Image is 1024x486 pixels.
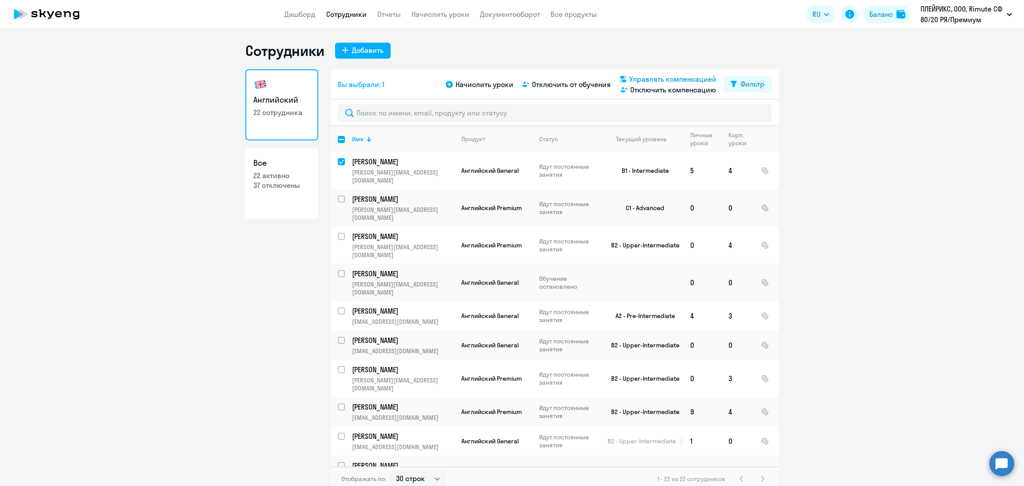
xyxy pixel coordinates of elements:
[690,131,713,147] div: Личные уроки
[352,206,454,222] p: [PERSON_NAME][EMAIL_ADDRESS][DOMAIN_NAME]
[740,79,764,89] div: Фильтр
[724,76,772,92] button: Фильтр
[352,194,454,204] a: [PERSON_NAME]
[245,147,318,219] a: Все22 активно37 отключены
[721,301,754,331] td: 3
[461,312,519,320] span: Английский General
[920,4,1003,25] p: ПЛЕЙРИКС, ООО, Rimute СФ 80/20 РЯ/Премиум
[352,402,452,412] p: [PERSON_NAME]
[461,341,519,349] span: Английский General
[245,69,318,140] a: Английский22 сотрудника
[721,397,754,426] td: 4
[352,335,454,345] a: [PERSON_NAME]
[683,264,721,301] td: 0
[551,10,597,19] a: Все продукты
[352,402,454,412] a: [PERSON_NAME]
[352,194,452,204] p: [PERSON_NAME]
[916,4,1016,25] button: ПЛЕЙРИКС, ООО, Rimute СФ 80/20 РЯ/Премиум
[608,135,683,143] div: Текущий уровень
[721,426,754,456] td: 0
[338,79,384,90] span: Вы выбрали: 1
[539,135,600,143] div: Статус
[326,10,367,19] a: Сотрудники
[812,9,820,20] span: RU
[245,42,324,60] h1: Сотрудники
[352,231,452,241] p: [PERSON_NAME]
[352,431,454,441] a: [PERSON_NAME]
[352,157,452,167] p: [PERSON_NAME]
[721,189,754,227] td: 0
[600,331,683,360] td: B2 - Upper-Intermediate
[480,10,540,19] a: Документооборот
[539,200,600,216] p: Идут постоянные занятия
[683,397,721,426] td: 9
[352,269,452,279] p: [PERSON_NAME]
[864,5,911,23] button: Балансbalance
[461,135,532,143] div: Продукт
[539,404,600,420] p: Идут постоянные занятия
[352,168,454,184] p: [PERSON_NAME][EMAIL_ADDRESS][DOMAIN_NAME]
[683,426,721,456] td: 1
[600,152,683,189] td: B1 - Intermediate
[806,5,836,23] button: RU
[352,318,454,326] p: [EMAIL_ADDRESS][DOMAIN_NAME]
[539,337,600,353] p: Идут постоянные занятия
[352,461,452,470] p: [PERSON_NAME]
[461,241,522,249] span: Английский Premium
[456,79,513,90] span: Начислить уроки
[461,135,485,143] div: Продукт
[539,275,600,291] p: Обучение остановлено
[352,157,454,167] a: [PERSON_NAME]
[657,475,725,483] span: 1 - 22 из 22 сотрудников
[600,189,683,227] td: C1 - Advanced
[728,131,746,147] div: Корп. уроки
[253,108,310,117] p: 22 сотрудника
[683,331,721,360] td: 0
[539,308,600,324] p: Идут постоянные занятия
[352,231,454,241] a: [PERSON_NAME]
[352,45,384,56] div: Добавить
[721,264,754,301] td: 0
[721,331,754,360] td: 0
[284,10,316,19] a: Дашборд
[377,10,401,19] a: Отчеты
[896,10,905,19] img: balance
[630,84,716,95] span: Отключить компенсацию
[253,180,310,190] p: 37 отключены
[461,167,519,175] span: Английский General
[728,131,753,147] div: Корп. уроки
[253,94,310,106] h3: Английский
[608,437,676,445] span: B2 - Upper-Intermediate
[352,280,454,296] p: [PERSON_NAME][EMAIL_ADDRESS][DOMAIN_NAME]
[539,433,600,449] p: Идут постоянные занятия
[352,306,452,316] p: [PERSON_NAME]
[461,408,522,416] span: Английский Premium
[721,152,754,189] td: 4
[721,227,754,264] td: 4
[461,437,519,445] span: Английский General
[352,431,452,441] p: [PERSON_NAME]
[352,243,454,259] p: [PERSON_NAME][EMAIL_ADDRESS][DOMAIN_NAME]
[539,370,600,386] p: Идут постоянные занятия
[616,135,667,143] div: Текущий уровень
[683,360,721,397] td: 0
[352,335,452,345] p: [PERSON_NAME]
[335,43,391,59] button: Добавить
[253,171,310,180] p: 22 активно
[253,77,268,92] img: english
[721,360,754,397] td: 3
[341,475,386,483] span: Отображать по:
[532,79,611,90] span: Отключить от обучения
[461,204,522,212] span: Английский Premium
[690,131,721,147] div: Личные уроки
[412,10,469,19] a: Начислить уроки
[352,135,364,143] div: Имя
[600,397,683,426] td: B2 - Upper-Intermediate
[352,135,454,143] div: Имя
[352,376,454,392] p: [PERSON_NAME][EMAIL_ADDRESS][DOMAIN_NAME]
[352,347,454,355] p: [EMAIL_ADDRESS][DOMAIN_NAME]
[352,443,454,451] p: [EMAIL_ADDRESS][DOMAIN_NAME]
[629,74,716,84] span: Управлять компенсацией
[869,9,893,20] div: Баланс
